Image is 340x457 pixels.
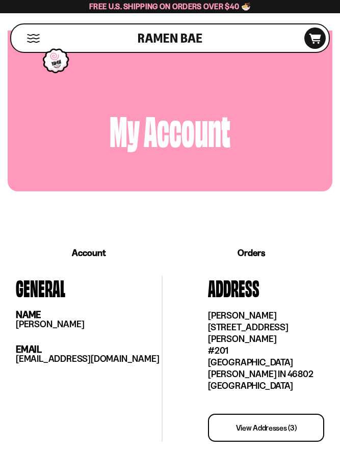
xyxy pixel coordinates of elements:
h3: general [16,276,162,298]
p: [PERSON_NAME] [STREET_ADDRESS][PERSON_NAME] #201 [GEOGRAPHIC_DATA][PERSON_NAME] IN 46802 [GEOGRAP... [208,310,324,392]
strong: email [16,344,42,355]
a: Orders [170,237,333,269]
strong: name [16,309,41,321]
p: [EMAIL_ADDRESS][DOMAIN_NAME] [16,354,162,364]
h3: address [208,276,324,298]
button: Mobile Menu Trigger [27,34,40,43]
h2: my account [15,112,325,146]
a: view addresses (3) [208,414,324,442]
p: [PERSON_NAME] [16,320,162,329]
a: Account [8,238,170,268]
span: Free U.S. Shipping on Orders over $40 🍜 [89,2,251,11]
